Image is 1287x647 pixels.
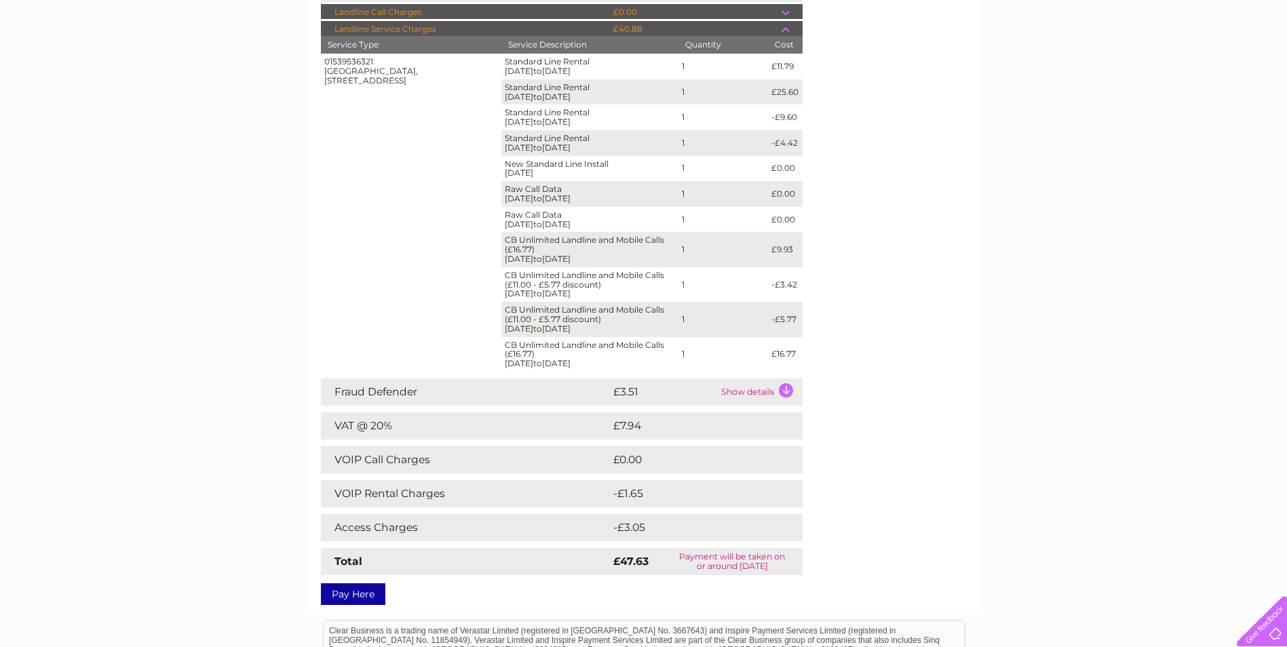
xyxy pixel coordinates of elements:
span: to [533,142,542,153]
td: 1 [678,104,769,130]
span: to [533,254,542,264]
a: Blog [1169,58,1189,68]
div: Clear Business is a trading name of Verastar Limited (registered in [GEOGRAPHIC_DATA] No. 3667643... [324,7,965,66]
td: Raw Call Data [DATE] [DATE] [501,207,678,233]
a: Pay Here [321,583,385,605]
td: Standard Line Rental [DATE] [DATE] [501,130,678,156]
td: CB Unlimited Landline and Mobile Calls (£11.00 - £5.77 discount) [DATE] [DATE] [501,267,678,302]
span: to [533,323,542,334]
td: 1 [678,337,769,372]
th: Service Description [501,36,678,54]
a: 0333 014 3131 [1031,7,1125,24]
a: Energy [1082,58,1112,68]
td: £0.00 [768,156,802,182]
td: Landline Call Charges [321,4,610,20]
td: £9.93 [768,232,802,267]
span: to [533,117,542,127]
td: Show details [718,378,803,406]
td: 1 [678,79,769,105]
td: Access Charges [321,514,610,541]
td: -£3.42 [768,267,802,302]
td: £0.00 [610,4,782,20]
span: to [533,358,542,368]
td: 1 [678,181,769,207]
a: Water [1048,58,1074,68]
td: VOIP Rental Charges [321,480,610,507]
td: Raw Call Data [DATE] [DATE] [501,181,678,207]
th: Service Type [321,36,501,54]
div: 01539536321 [GEOGRAPHIC_DATA], [STREET_ADDRESS] [324,57,498,85]
td: 1 [678,156,769,182]
td: Standard Line Rental [DATE] [DATE] [501,54,678,79]
span: to [533,66,542,76]
span: to [533,219,542,229]
td: CB Unlimited Landline and Mobile Calls (£11.00 - £5.77 discount) [DATE] [DATE] [501,302,678,336]
td: -£3.05 [610,514,774,541]
td: £11.79 [768,54,802,79]
th: Cost [768,36,802,54]
td: CB Unlimited Landline and Mobile Calls (£16.77) [DATE] [DATE] [501,337,678,372]
span: to [533,193,542,203]
a: Telecoms [1120,58,1161,68]
strong: £47.63 [613,555,649,568]
td: Fraud Defender [321,378,610,406]
td: 1 [678,232,769,267]
td: £40.88 [610,21,782,37]
td: -£1.65 [610,480,773,507]
td: 1 [678,267,769,302]
td: £3.51 [610,378,718,406]
td: Payment will be taken on or around [DATE] [662,548,803,575]
td: Standard Line Rental [DATE] [DATE] [501,104,678,130]
td: Standard Line Rental [DATE] [DATE] [501,79,678,105]
td: 1 [678,207,769,233]
td: CB Unlimited Landline and Mobile Calls (£16.77) [DATE] [DATE] [501,232,678,267]
td: 1 [678,54,769,79]
td: VAT @ 20% [321,412,610,439]
span: to [533,92,542,102]
img: logo.png [45,35,114,77]
a: Log out [1242,58,1274,68]
td: 1 [678,302,769,336]
td: VOIP Call Charges [321,446,610,473]
span: to [533,288,542,298]
td: -£9.60 [768,104,802,130]
td: Landline Service Charges [321,21,610,37]
td: £25.60 [768,79,802,105]
td: 1 [678,130,769,156]
th: Quantity [678,36,769,54]
td: £16.77 [768,337,802,372]
td: £0.00 [610,446,771,473]
td: £7.94 [610,412,771,439]
a: Contact [1197,58,1230,68]
strong: Total [334,555,362,568]
td: £0.00 [768,207,802,233]
td: New Standard Line Install [DATE] [501,156,678,182]
td: -£4.42 [768,130,802,156]
td: -£5.77 [768,302,802,336]
td: £0.00 [768,181,802,207]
